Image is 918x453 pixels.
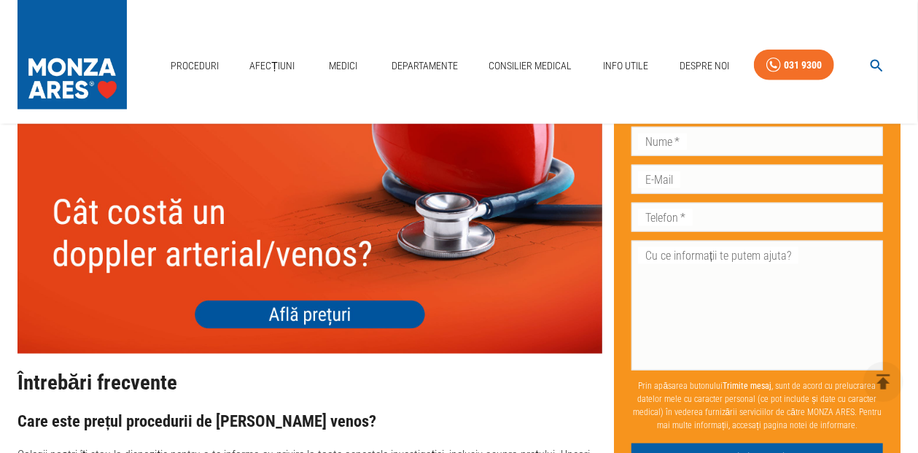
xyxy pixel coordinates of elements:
[754,50,834,81] a: 031 9300
[17,120,602,355] img: null
[483,51,578,81] a: Consilier Medical
[386,51,464,81] a: Departamente
[17,371,602,395] h2: Întrebări frecvente
[631,373,883,438] p: Prin apăsarea butonului , sunt de acord cu prelucrarea datelor mele cu caracter personal (ce pot ...
[17,412,602,430] h3: Care este prețul procedurii de [PERSON_NAME] venos?
[674,51,735,81] a: Despre Noi
[863,362,903,402] button: delete
[597,51,654,81] a: Info Utile
[244,51,300,81] a: Afecțiuni
[723,381,771,391] b: Trimite mesaj
[320,51,367,81] a: Medici
[784,56,822,74] div: 031 9300
[165,51,225,81] a: Proceduri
